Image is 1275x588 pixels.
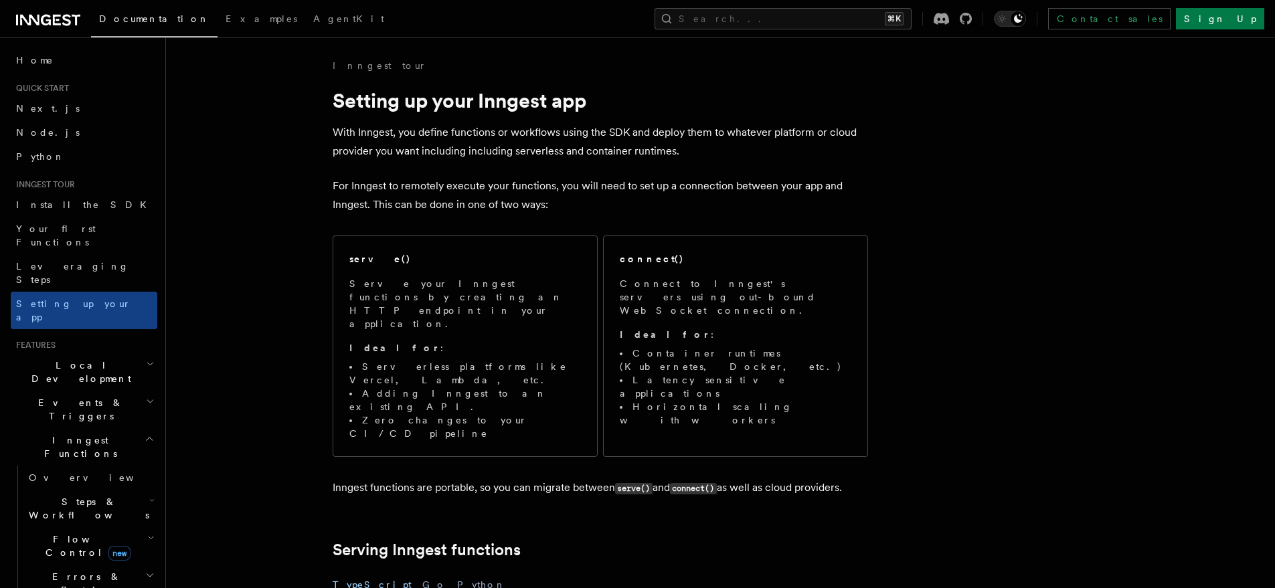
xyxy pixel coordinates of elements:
a: Serving Inngest functions [333,541,521,559]
a: Home [11,48,157,72]
h1: Setting up your Inngest app [333,88,868,112]
span: Steps & Workflows [23,495,149,522]
span: Install the SDK [16,199,155,210]
span: Your first Functions [16,223,96,248]
span: Python [16,151,65,162]
li: Adding Inngest to an existing API. [349,387,581,413]
li: Horizontal scaling with workers [620,400,851,427]
span: Inngest Functions [11,433,145,460]
li: Latency sensitive applications [620,373,851,400]
span: Local Development [11,359,146,385]
p: Connect to Inngest's servers using out-bound WebSocket connection. [620,277,851,317]
span: Home [16,54,54,67]
a: serve()Serve your Inngest functions by creating an HTTP endpoint in your application.Ideal for:Se... [333,235,598,457]
li: Serverless platforms like Vercel, Lambda, etc. [349,360,581,387]
span: Examples [226,13,297,24]
span: Features [11,340,56,351]
button: Search...⌘K [655,8,912,29]
p: Serve your Inngest functions by creating an HTTP endpoint in your application. [349,277,581,330]
button: Inngest Functions [11,428,157,466]
strong: Ideal for [620,329,711,340]
p: : [349,341,581,355]
li: Zero changes to your CI/CD pipeline [349,413,581,440]
button: Local Development [11,353,157,391]
a: Leveraging Steps [11,254,157,292]
span: Next.js [16,103,80,114]
span: Quick start [11,83,69,94]
p: For Inngest to remotely execute your functions, you will need to set up a connection between your... [333,177,868,214]
span: new [108,546,131,561]
strong: Ideal for [349,342,440,353]
button: Events & Triggers [11,391,157,428]
li: Container runtimes (Kubernetes, Docker, etc.) [620,347,851,373]
a: Setting up your app [11,292,157,329]
span: Documentation [99,13,209,24]
a: Examples [218,4,305,36]
button: Toggle dark mode [994,11,1026,27]
a: Your first Functions [11,217,157,254]
a: Contact sales [1048,8,1171,29]
span: Flow Control [23,532,147,559]
kbd: ⌘K [885,12,904,25]
a: Next.js [11,96,157,120]
span: Leveraging Steps [16,261,129,285]
span: AgentKit [313,13,384,24]
span: Node.js [16,127,80,138]
a: Install the SDK [11,193,157,217]
button: Flow Controlnew [23,527,157,565]
a: connect()Connect to Inngest's servers using out-bound WebSocket connection.Ideal for:Container ru... [603,235,868,457]
span: Events & Triggers [11,396,146,423]
span: Overview [29,472,167,483]
code: serve() [615,483,653,494]
h2: connect() [620,252,684,266]
a: Documentation [91,4,218,37]
code: connect() [670,483,717,494]
a: Overview [23,466,157,490]
a: Node.js [11,120,157,144]
a: AgentKit [305,4,392,36]
span: Setting up your app [16,298,131,322]
p: Inngest functions are portable, so you can migrate between and as well as cloud providers. [333,478,868,498]
a: Python [11,144,157,169]
a: Inngest tour [333,59,426,72]
button: Steps & Workflows [23,490,157,527]
p: With Inngest, you define functions or workflows using the SDK and deploy them to whatever platfor... [333,123,868,161]
a: Sign Up [1176,8,1264,29]
span: Inngest tour [11,179,75,190]
h2: serve() [349,252,411,266]
p: : [620,328,851,341]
